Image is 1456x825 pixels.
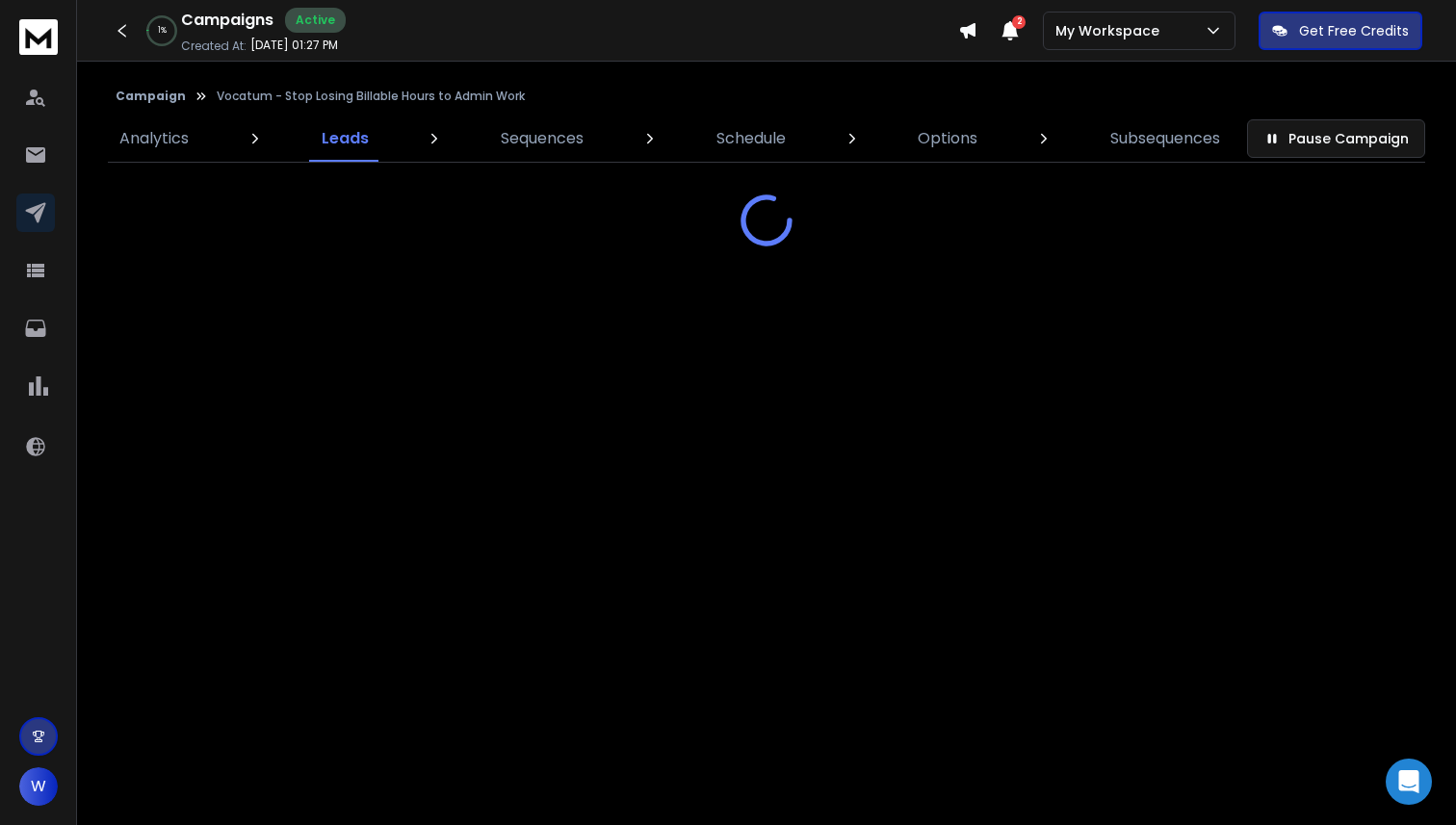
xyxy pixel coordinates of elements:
h1: Campaigns [181,9,273,32]
button: W [19,767,58,806]
a: Subsequences [1099,116,1232,162]
a: Sequences [489,116,595,162]
p: Schedule [716,127,786,150]
p: Created At: [181,39,247,54]
button: Pause Campaign [1247,119,1425,158]
p: Get Free Credits [1299,21,1409,40]
p: [DATE] 01:27 PM [250,38,338,53]
p: Analytics [119,127,189,150]
img: logo [19,19,58,55]
button: Campaign [116,89,186,104]
p: Vocatum - Stop Losing Billable Hours to Admin Work [217,89,525,104]
p: Subsequences [1110,127,1220,150]
button: Get Free Credits [1259,12,1422,50]
p: 1 % [158,25,167,37]
p: Sequences [501,127,584,150]
a: Options [906,116,989,162]
p: Options [918,127,977,150]
p: Leads [322,127,369,150]
div: Active [285,8,346,33]
div: Open Intercom Messenger [1386,759,1432,805]
span: 2 [1012,15,1026,29]
a: Leads [310,116,380,162]
a: Analytics [108,116,200,162]
a: Schedule [705,116,797,162]
p: My Workspace [1055,21,1167,40]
